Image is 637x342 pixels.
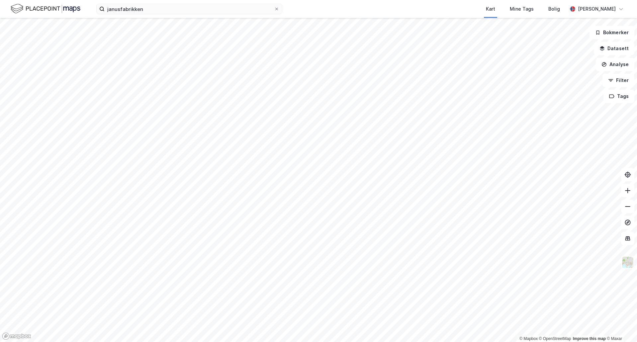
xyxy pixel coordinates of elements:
[105,4,274,14] input: Søk på adresse, matrikkel, gårdeiere, leietakere eller personer
[539,336,571,341] a: OpenStreetMap
[603,90,634,103] button: Tags
[596,58,634,71] button: Analyse
[519,336,538,341] a: Mapbox
[573,336,606,341] a: Improve this map
[510,5,534,13] div: Mine Tags
[578,5,616,13] div: [PERSON_NAME]
[604,310,637,342] iframe: Chat Widget
[548,5,560,13] div: Bolig
[604,310,637,342] div: Kontrollprogram for chat
[590,26,634,39] button: Bokmerker
[11,3,80,15] img: logo.f888ab2527a4732fd821a326f86c7f29.svg
[594,42,634,55] button: Datasett
[602,74,634,87] button: Filter
[486,5,495,13] div: Kart
[2,332,31,340] a: Mapbox homepage
[621,256,634,269] img: Z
